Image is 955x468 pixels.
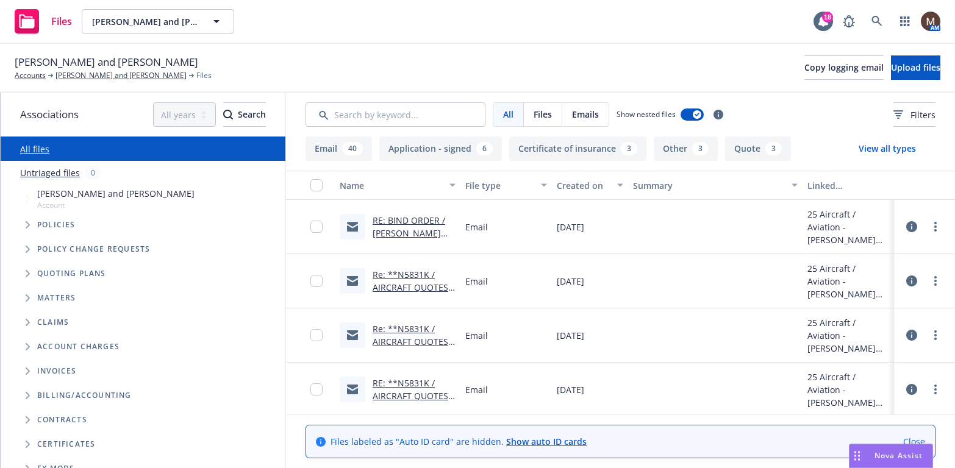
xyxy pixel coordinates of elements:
[928,219,943,234] a: more
[51,16,72,26] span: Files
[460,171,552,200] button: File type
[822,12,833,23] div: 18
[865,9,889,34] a: Search
[921,12,940,31] img: photo
[37,270,106,277] span: Quoting plans
[875,450,923,461] span: Nova Assist
[37,343,120,350] span: Account charges
[37,221,76,229] span: Policies
[765,142,782,155] div: 3
[310,383,323,395] input: Toggle Row Selected
[335,171,460,200] button: Name
[910,108,935,121] span: Filters
[310,275,323,287] input: Toggle Row Selected
[340,179,442,192] div: Name
[465,221,488,233] span: Email
[82,9,234,34] button: [PERSON_NAME] and [PERSON_NAME]
[654,136,718,161] button: Other
[552,171,628,200] button: Created on
[465,329,488,342] span: Email
[807,179,889,192] div: Linked associations
[373,214,445,277] a: RE: BIND ORDER / [PERSON_NAME] and [PERSON_NAME], SAV101029001
[37,392,132,399] span: Billing/Accounting
[10,4,77,38] a: Files
[15,54,198,70] span: [PERSON_NAME] and [PERSON_NAME]
[379,136,502,161] button: Application - signed
[223,110,233,119] svg: Search
[373,269,454,344] a: Re: **N5831K / AIRCRAFT QUOTES / [PERSON_NAME] and [PERSON_NAME] / [DATE]
[804,62,884,73] span: Copy logging email
[465,383,488,396] span: Email
[893,9,917,34] a: Switch app
[37,416,87,424] span: Contracts
[37,200,195,210] span: Account
[807,316,889,355] div: 25 Aircraft / Aviation - [PERSON_NAME] and [PERSON_NAME]
[373,377,454,453] a: RE: **N5831K / AIRCRAFT QUOTES / [PERSON_NAME] and [PERSON_NAME] / [DATE]
[310,221,323,233] input: Toggle Row Selected
[20,107,79,122] span: Associations
[503,108,513,121] span: All
[891,55,940,80] button: Upload files
[476,142,493,155] div: 6
[506,436,587,447] a: Show auto ID cards
[557,179,610,192] div: Created on
[20,166,80,179] a: Untriaged files
[849,444,865,467] div: Drag to move
[55,70,187,81] a: [PERSON_NAME] and [PERSON_NAME]
[509,136,646,161] button: Certificate of insurance
[628,171,803,200] button: Summary
[893,102,935,127] button: Filters
[37,319,69,326] span: Claims
[342,142,363,155] div: 40
[310,179,323,191] input: Select all
[465,275,488,288] span: Email
[725,136,791,161] button: Quote
[803,171,894,200] button: Linked associations
[807,208,889,246] div: 25 Aircraft / Aviation - [PERSON_NAME] and [PERSON_NAME]
[891,62,940,73] span: Upload files
[617,109,676,119] span: Show nested files
[306,102,485,127] input: Search by keyword...
[196,70,212,81] span: Files
[807,370,889,409] div: 25 Aircraft / Aviation - [PERSON_NAME] and [PERSON_NAME]
[692,142,709,155] div: 3
[804,55,884,80] button: Copy logging email
[807,262,889,300] div: 25 Aircraft / Aviation - [PERSON_NAME] and [PERSON_NAME]
[837,9,861,34] a: Report a Bug
[928,328,943,342] a: more
[849,444,933,468] button: Nova Assist
[465,179,534,192] div: File type
[37,246,150,253] span: Policy change requests
[37,294,76,302] span: Matters
[223,102,266,127] button: SearchSearch
[85,166,101,180] div: 0
[557,275,584,288] span: [DATE]
[928,382,943,397] a: more
[92,15,198,28] span: [PERSON_NAME] and [PERSON_NAME]
[15,70,46,81] a: Accounts
[928,274,943,288] a: more
[557,221,584,233] span: [DATE]
[572,108,599,121] span: Emails
[306,136,372,161] button: Email
[37,441,95,448] span: Certificates
[633,179,784,192] div: Summary
[534,108,552,121] span: Files
[839,136,935,161] button: View all types
[621,142,637,155] div: 3
[331,435,587,448] span: Files labeled as "Auto ID card" are hidden.
[223,103,266,126] div: Search
[893,108,935,121] span: Filters
[557,383,584,396] span: [DATE]
[310,329,323,341] input: Toggle Row Selected
[37,367,77,375] span: Invoices
[1,185,285,383] div: Tree Example
[20,143,49,155] a: All files
[903,435,925,448] a: Close
[373,323,454,399] a: Re: **N5831K / AIRCRAFT QUOTES / [PERSON_NAME] and [PERSON_NAME] / [DATE]
[37,187,195,200] span: [PERSON_NAME] and [PERSON_NAME]
[557,329,584,342] span: [DATE]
